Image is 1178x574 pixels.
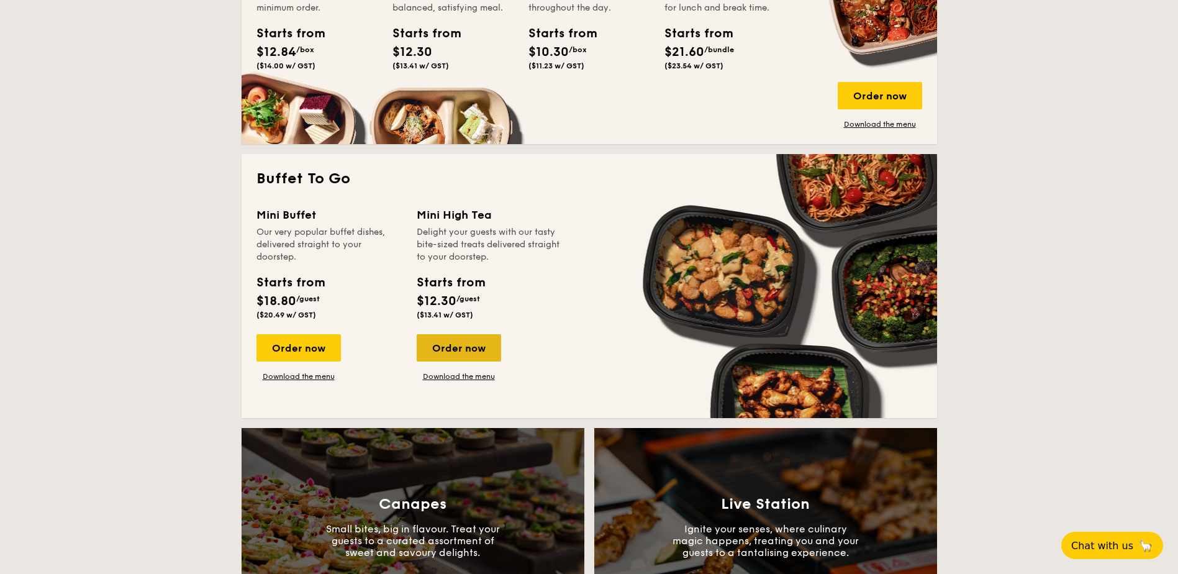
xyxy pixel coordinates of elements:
h2: Buffet To Go [256,169,922,189]
a: Download the menu [256,371,341,381]
span: Chat with us [1071,540,1133,552]
div: Our very popular buffet dishes, delivered straight to your doorstep. [256,226,402,263]
span: $12.30 [392,45,432,60]
span: 🦙 [1138,539,1153,553]
div: Order now [256,334,341,362]
span: $21.60 [664,45,704,60]
span: /guest [456,294,480,303]
div: Starts from [256,24,312,43]
span: ($11.23 w/ GST) [528,61,584,70]
h3: Live Station [721,496,810,513]
p: Small bites, big in flavour. Treat your guests to a curated assortment of sweet and savoury delig... [320,523,506,558]
div: Order now [417,334,501,362]
div: Starts from [528,24,584,43]
button: Chat with us🦙 [1061,532,1163,559]
p: Ignite your senses, where culinary magic happens, treating you and your guests to a tantalising e... [673,523,859,558]
div: Starts from [392,24,448,43]
span: ($23.54 w/ GST) [664,61,723,70]
span: ($14.00 w/ GST) [256,61,315,70]
span: /bundle [704,45,734,54]
h3: Canapes [379,496,446,513]
span: /box [569,45,587,54]
span: /guest [296,294,320,303]
div: Starts from [664,24,720,43]
a: Download the menu [838,119,922,129]
span: $10.30 [528,45,569,60]
div: Starts from [256,273,324,292]
span: $12.30 [417,294,456,309]
span: ($13.41 w/ GST) [417,311,473,319]
a: Download the menu [417,371,501,381]
div: Mini Buffet [256,206,402,224]
div: Delight your guests with our tasty bite-sized treats delivered straight to your doorstep. [417,226,562,263]
div: Starts from [417,273,484,292]
span: ($20.49 w/ GST) [256,311,316,319]
div: Order now [838,82,922,109]
span: $18.80 [256,294,296,309]
div: Mini High Tea [417,206,562,224]
span: /box [296,45,314,54]
span: $12.84 [256,45,296,60]
span: ($13.41 w/ GST) [392,61,449,70]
